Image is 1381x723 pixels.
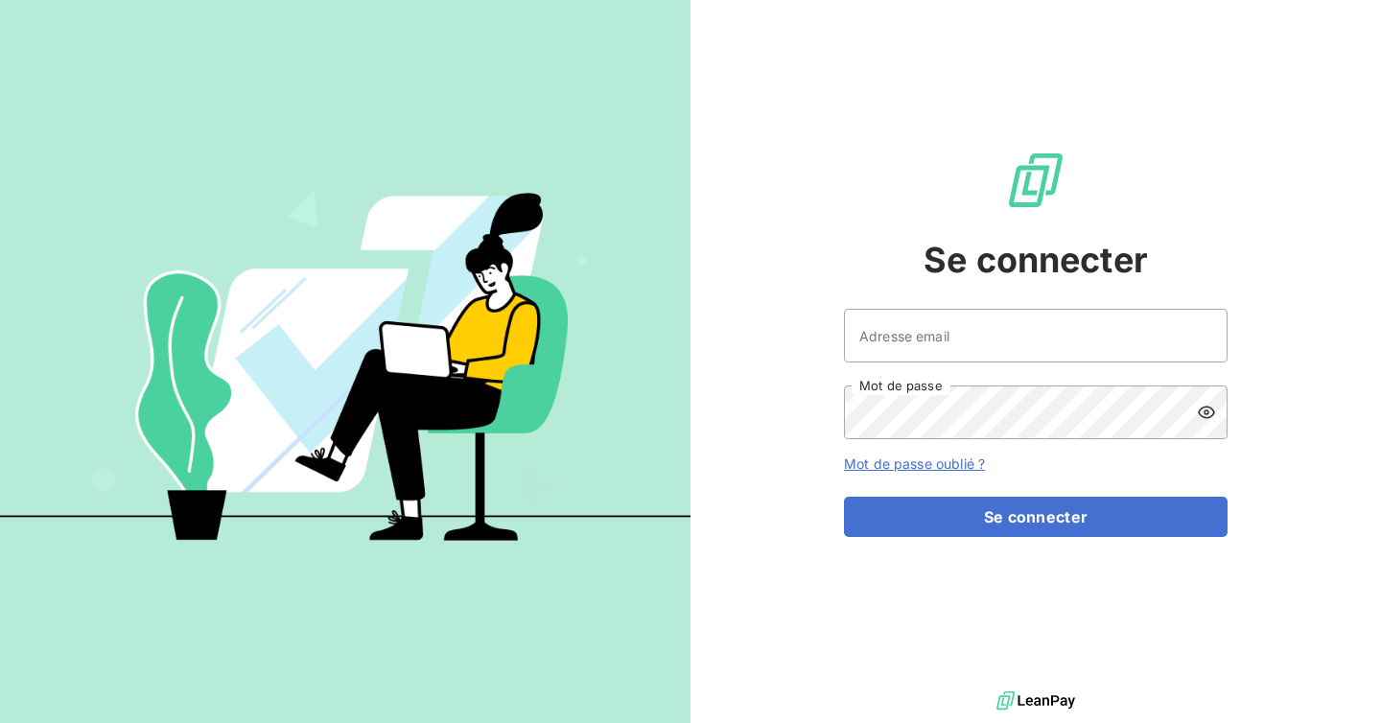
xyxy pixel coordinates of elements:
button: Se connecter [844,497,1228,537]
input: placeholder [844,309,1228,362]
span: Se connecter [924,234,1148,286]
a: Mot de passe oublié ? [844,455,985,472]
img: Logo LeanPay [1005,150,1066,211]
img: logo [996,687,1075,715]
